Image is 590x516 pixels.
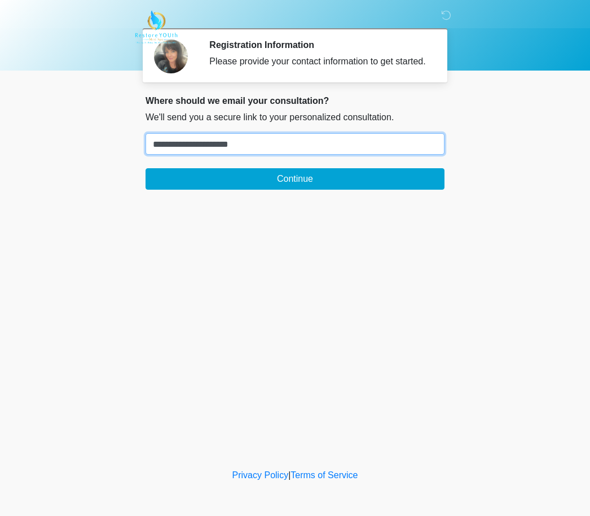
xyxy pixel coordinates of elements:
h2: Where should we email your consultation? [146,95,444,106]
img: Agent Avatar [154,40,188,73]
button: Continue [146,168,444,190]
img: Restore YOUth Med Spa Logo [134,8,178,46]
div: Please provide your contact information to get started. [209,55,428,68]
a: | [288,470,290,480]
a: Terms of Service [290,470,358,480]
a: Privacy Policy [232,470,289,480]
p: We'll send you a secure link to your personalized consultation. [146,111,444,124]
